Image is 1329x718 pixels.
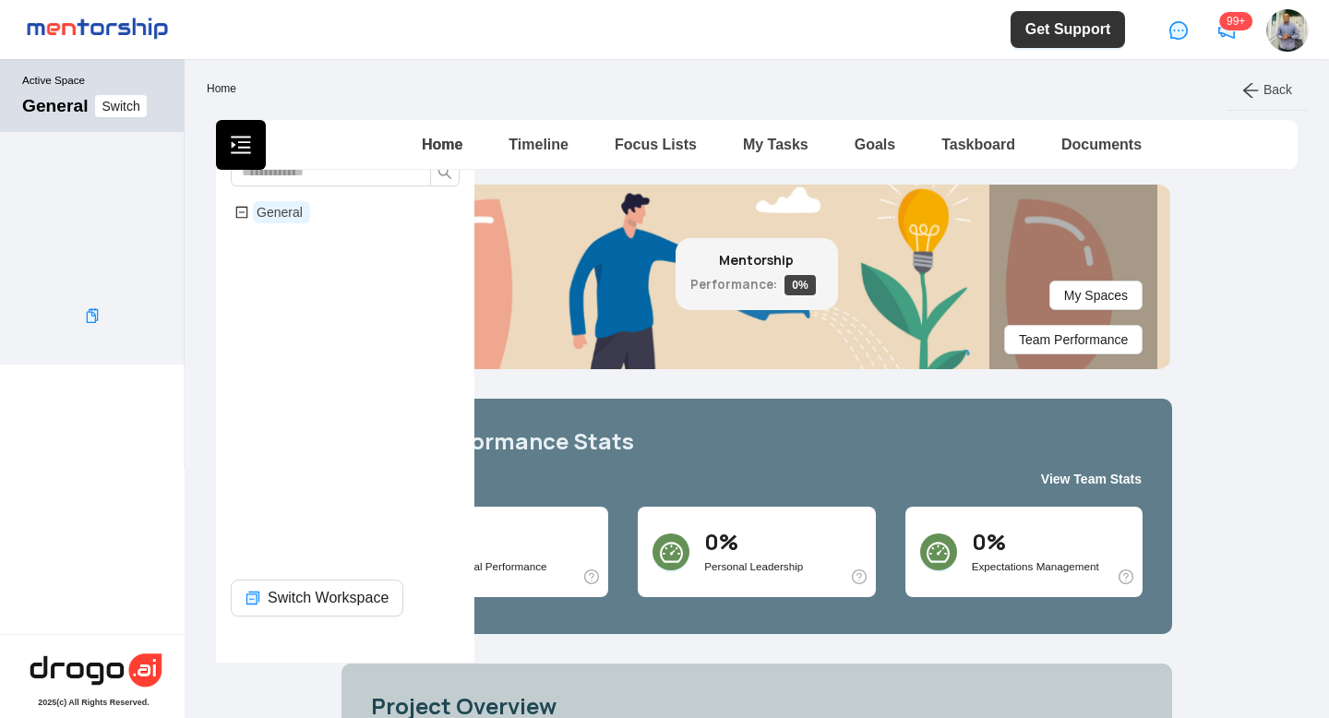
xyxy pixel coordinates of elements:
span: dashboard [927,541,950,564]
span: Get Support [1025,18,1110,41]
a: Goals [855,137,895,152]
button: switcherSwitch Workspace [231,580,403,616]
button: View Team Stats [1040,464,1143,494]
span: Home [207,82,236,95]
sup: 537 [1219,12,1252,30]
span: General [257,205,303,220]
a: Home [422,137,462,152]
a: arrow-left Back [1241,82,1292,97]
button: dashboard [653,533,689,570]
a: Taskboard [941,137,1015,152]
span: dashboard [660,541,683,564]
h4: Your Performance Stats [371,428,1143,455]
span: snippets [85,308,100,323]
img: g3sh2syucz59w29poxgo.jpg [1266,9,1309,52]
span: My Spaces [1064,285,1128,305]
a: Documents [1061,137,1142,152]
a: Focus Lists [615,137,697,152]
button: Get Support [1011,11,1125,48]
h5: 0% [437,529,593,556]
div: General [22,96,88,116]
button: Team Performance [1004,325,1143,354]
a: Timeline [509,137,569,152]
span: question-circle [1119,569,1133,584]
img: hera-logo [27,650,165,690]
div: 2025 (c) All Rights Reserved. [38,698,150,707]
button: My Spaces [1049,281,1143,310]
span: Switch [102,96,139,116]
small: Active Space [22,74,170,95]
button: Switch [95,95,146,117]
span: Team Performance [1019,329,1128,350]
span: menu-unfold [230,134,252,156]
span: question-circle [584,569,599,584]
a: My Tasks [743,137,808,152]
span: question-circle [852,569,867,584]
h5: 0% [972,529,1128,556]
span: appstore [1130,199,1143,212]
div: Personal Leadership [704,558,860,575]
a: General [257,205,306,220]
h5: 0% [704,529,860,556]
b: Mentorship [719,251,794,269]
span: 0 % [784,275,815,295]
span: View Team Stats [1041,469,1142,489]
div: Expectations Management [972,558,1128,575]
span: Switch Workspace [268,587,389,609]
span: switcher [245,591,260,605]
small: Performance: [690,276,777,293]
span: notification [1217,21,1236,40]
img: Mentorship [19,12,176,47]
button: dashboard [920,533,957,570]
span: minus-square [235,206,248,219]
div: Technical Performance [437,558,593,575]
span: message [1169,21,1188,40]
